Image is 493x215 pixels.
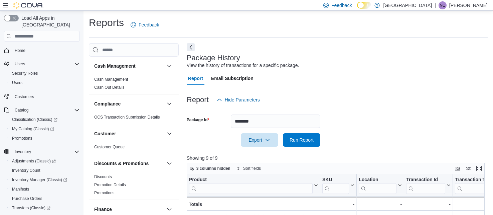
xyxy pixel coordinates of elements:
[359,177,396,194] div: Location
[406,200,451,208] div: -
[19,15,79,28] span: Load All Apps in [GEOGRAPHIC_DATA]
[12,148,34,156] button: Inventory
[94,130,164,137] button: Customer
[12,92,79,100] span: Customers
[435,1,436,9] p: |
[241,133,278,147] button: Export
[9,204,79,212] span: Transfers (Classic)
[322,177,349,183] div: SKU
[454,164,462,172] button: Keyboard shortcuts
[211,72,254,85] span: Email Subscription
[12,46,79,55] span: Home
[187,117,209,123] label: Package Id
[94,85,125,90] a: Cash Out Details
[94,63,136,69] h3: Cash Management
[234,164,264,172] button: Sort fields
[440,1,445,9] span: NC
[188,72,203,85] span: Report
[94,183,126,187] a: Promotion Details
[187,155,488,161] p: Showing 9 of 9
[406,177,445,183] div: Transaction Id
[12,177,67,183] span: Inventory Manager (Classic)
[12,158,56,164] span: Adjustments (Classic)
[9,166,43,174] a: Inventory Count
[9,125,79,133] span: My Catalog (Classic)
[475,164,483,172] button: Enter fullscreen
[7,124,82,134] a: My Catalog (Classic)
[245,133,274,147] span: Export
[89,16,124,29] h1: Reports
[94,130,116,137] h3: Customer
[12,117,57,122] span: Classification (Classic)
[9,116,79,124] span: Classification (Classic)
[9,134,35,142] a: Promotions
[7,175,82,185] a: Inventory Manager (Classic)
[1,91,82,101] button: Customers
[165,130,173,138] button: Customer
[7,69,82,78] button: Security Roles
[1,59,82,69] button: Users
[9,195,79,203] span: Purchase Orders
[9,69,40,77] a: Security Roles
[12,80,22,85] span: Users
[12,60,79,68] span: Users
[359,177,396,183] div: Location
[94,63,164,69] button: Cash Management
[9,185,32,193] a: Manifests
[1,105,82,115] button: Catalog
[12,148,79,156] span: Inventory
[322,177,354,194] button: SKU
[7,134,82,143] button: Promotions
[9,69,79,77] span: Security Roles
[94,160,164,167] button: Discounts & Promotions
[7,185,82,194] button: Manifests
[89,113,179,124] div: Compliance
[7,78,82,87] button: Users
[139,21,159,28] span: Feedback
[12,168,40,173] span: Inventory Count
[89,143,179,154] div: Customer
[7,166,82,175] button: Inventory Count
[187,96,209,104] h3: Report
[406,177,451,194] button: Transaction Id
[12,187,29,192] span: Manifests
[9,157,79,165] span: Adjustments (Classic)
[94,206,164,213] button: Finance
[94,174,112,179] a: Discounts
[7,115,82,124] a: Classification (Classic)
[283,133,320,147] button: Run Report
[357,2,371,9] input: Dark Mode
[128,18,162,31] a: Feedback
[359,200,402,208] div: -
[189,177,313,183] div: Product
[94,77,128,82] span: Cash Management
[12,136,32,141] span: Promotions
[187,43,195,51] button: Next
[15,149,31,154] span: Inventory
[94,206,112,213] h3: Finance
[165,100,173,108] button: Compliance
[94,191,115,195] a: Promotions
[7,194,82,203] button: Purchase Orders
[449,1,488,9] p: [PERSON_NAME]
[9,176,79,184] span: Inventory Manager (Classic)
[9,134,79,142] span: Promotions
[94,100,164,107] button: Compliance
[13,2,43,9] img: Cova
[15,107,28,113] span: Catalog
[165,62,173,70] button: Cash Management
[9,176,70,184] a: Inventory Manager (Classic)
[12,93,37,101] a: Customers
[12,205,50,211] span: Transfers (Classic)
[15,61,25,67] span: Users
[189,200,318,208] div: Totals
[331,2,352,9] span: Feedback
[1,46,82,55] button: Home
[189,177,318,194] button: Product
[12,60,28,68] button: Users
[383,1,432,9] p: [GEOGRAPHIC_DATA]
[196,166,230,171] span: 3 columns hidden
